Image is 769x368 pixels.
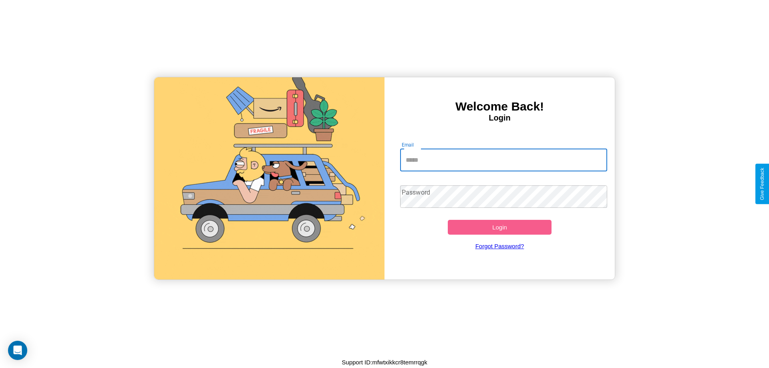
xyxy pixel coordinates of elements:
[384,100,615,113] h3: Welcome Back!
[402,141,414,148] label: Email
[396,235,604,257] a: Forgot Password?
[759,168,765,200] div: Give Feedback
[8,341,27,360] div: Open Intercom Messenger
[384,113,615,123] h4: Login
[154,77,384,280] img: gif
[448,220,552,235] button: Login
[342,357,427,368] p: Support ID: mfwtxikkcr8temrrqgk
